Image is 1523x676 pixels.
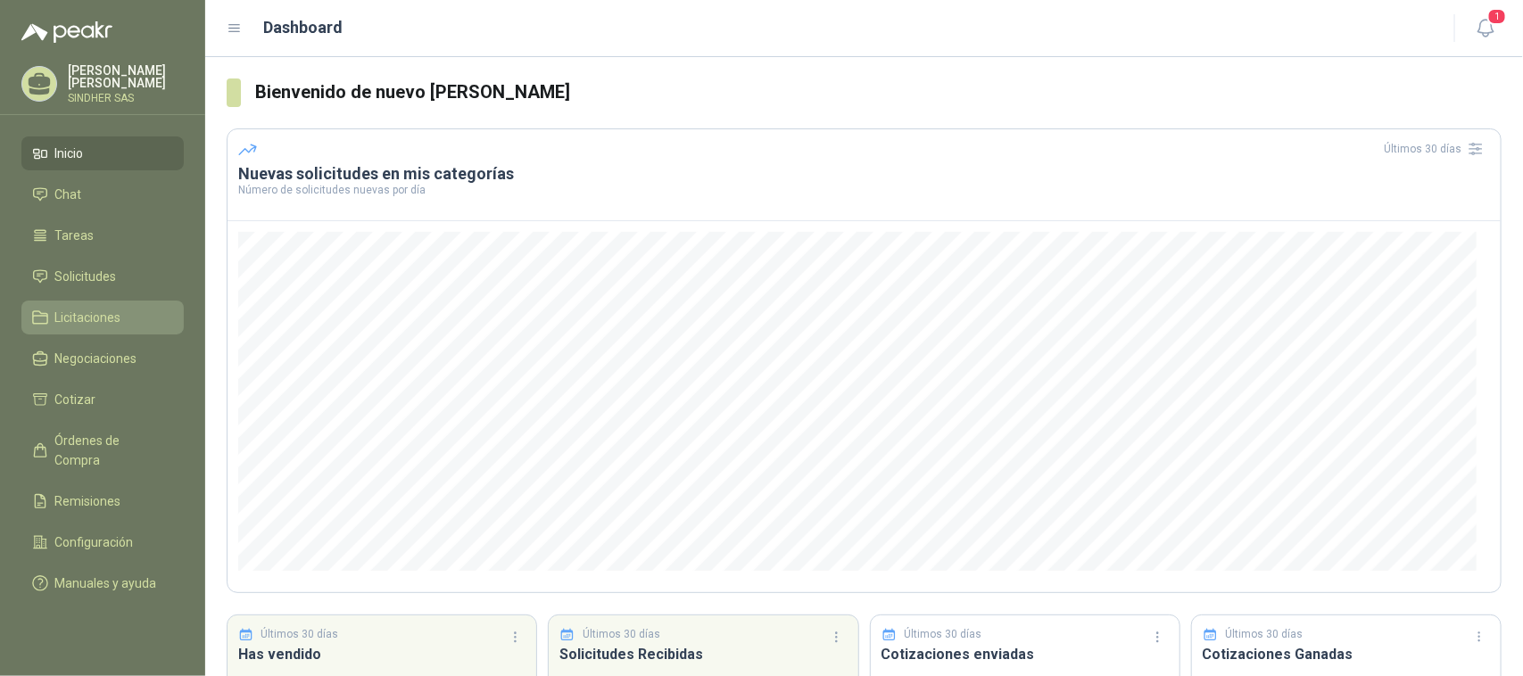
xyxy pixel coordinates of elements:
[55,491,121,511] span: Remisiones
[55,267,117,286] span: Solicitudes
[21,383,184,416] a: Cotizar
[55,390,96,409] span: Cotizar
[238,163,1490,185] h3: Nuevas solicitudes en mis categorías
[55,226,95,245] span: Tareas
[255,78,1502,106] h3: Bienvenido de nuevo [PERSON_NAME]
[21,301,184,334] a: Licitaciones
[238,643,526,665] h3: Has vendido
[21,177,184,211] a: Chat
[21,21,112,43] img: Logo peakr
[21,342,184,375] a: Negociaciones
[904,626,981,643] p: Últimos 30 días
[1225,626,1303,643] p: Últimos 30 días
[68,93,184,103] p: SINDHER SAS
[55,349,137,368] span: Negociaciones
[21,218,184,252] a: Tareas
[1469,12,1502,45] button: 1
[1487,8,1507,25] span: 1
[55,185,82,204] span: Chat
[21,525,184,559] a: Configuración
[559,643,847,665] h3: Solicitudes Recibidas
[238,185,1490,195] p: Número de solicitudes nuevas por día
[21,260,184,293] a: Solicitudes
[261,626,339,643] p: Últimos 30 días
[264,15,344,40] h1: Dashboard
[583,626,660,643] p: Últimos 30 días
[1203,643,1490,665] h3: Cotizaciones Ganadas
[21,136,184,170] a: Inicio
[21,484,184,518] a: Remisiones
[55,144,84,163] span: Inicio
[882,643,1169,665] h3: Cotizaciones enviadas
[55,573,157,593] span: Manuales y ayuda
[1384,135,1490,163] div: Últimos 30 días
[21,424,184,477] a: Órdenes de Compra
[55,431,167,470] span: Órdenes de Compra
[68,64,184,89] p: [PERSON_NAME] [PERSON_NAME]
[55,532,134,552] span: Configuración
[21,566,184,600] a: Manuales y ayuda
[55,308,121,327] span: Licitaciones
